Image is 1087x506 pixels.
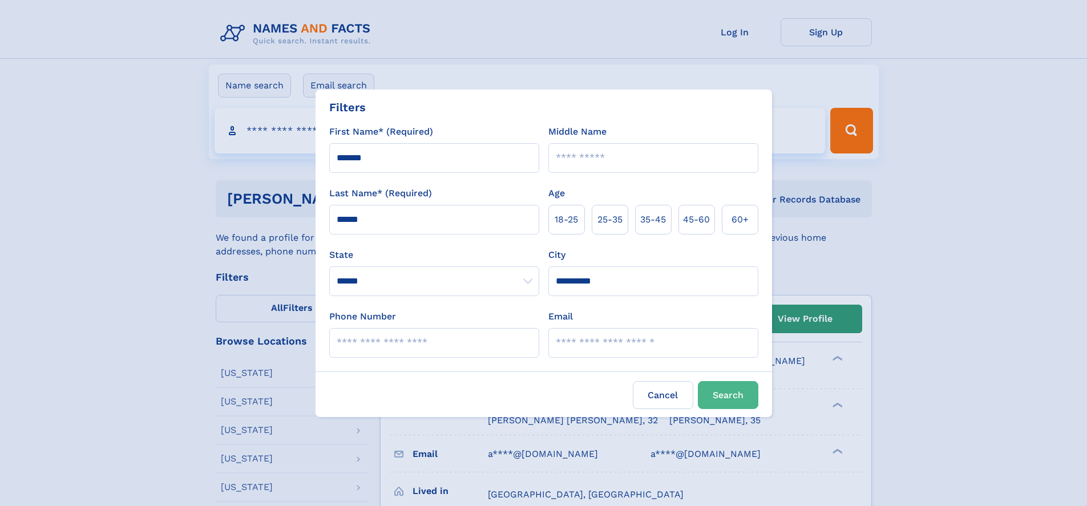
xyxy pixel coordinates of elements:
[329,187,432,200] label: Last Name* (Required)
[633,381,693,409] label: Cancel
[683,213,710,226] span: 45‑60
[548,187,565,200] label: Age
[329,125,433,139] label: First Name* (Required)
[548,125,607,139] label: Middle Name
[597,213,623,226] span: 25‑35
[329,248,539,262] label: State
[329,310,396,323] label: Phone Number
[548,310,573,323] label: Email
[555,213,578,226] span: 18‑25
[732,213,749,226] span: 60+
[329,99,366,116] div: Filters
[548,248,565,262] label: City
[698,381,758,409] button: Search
[640,213,666,226] span: 35‑45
